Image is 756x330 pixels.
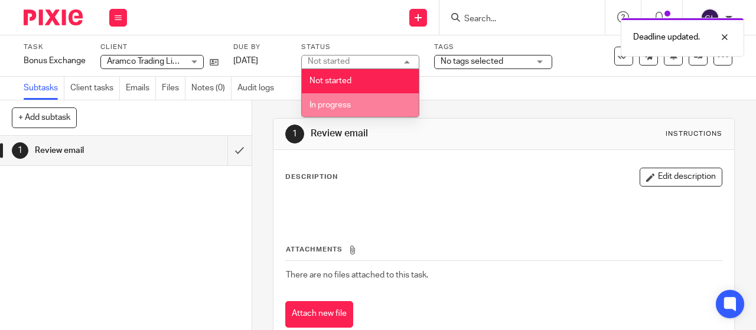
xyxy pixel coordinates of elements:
[24,43,86,52] label: Task
[24,77,64,100] a: Subtasks
[633,31,700,43] p: Deadline updated.
[666,129,722,139] div: Instructions
[309,101,351,109] span: In progress
[308,57,350,66] div: Not started
[233,57,258,65] span: [DATE]
[441,57,503,66] span: No tags selected
[237,77,280,100] a: Audit logs
[191,77,232,100] a: Notes (0)
[309,77,351,85] span: Not started
[107,57,194,66] span: Aramco Trading Limited
[285,125,304,143] div: 1
[24,55,86,67] div: Bonus Exchange
[162,77,185,100] a: Files
[70,77,120,100] a: Client tasks
[311,128,529,140] h1: Review email
[100,43,219,52] label: Client
[285,301,353,328] button: Attach new file
[286,271,428,279] span: There are no files attached to this task.
[700,8,719,27] img: svg%3E
[12,142,28,159] div: 1
[640,168,722,187] button: Edit description
[286,246,343,253] span: Attachments
[301,43,419,52] label: Status
[233,43,286,52] label: Due by
[24,9,83,25] img: Pixie
[126,77,156,100] a: Emails
[285,172,338,182] p: Description
[35,142,155,159] h1: Review email
[12,107,77,128] button: + Add subtask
